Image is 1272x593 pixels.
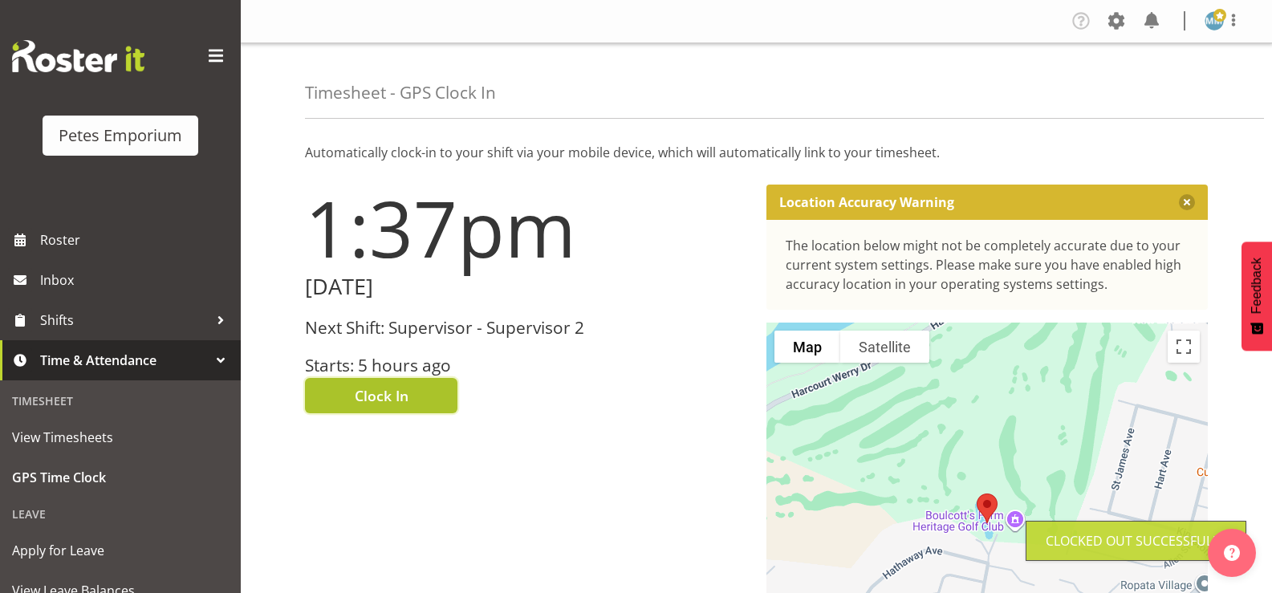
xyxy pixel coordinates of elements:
[4,498,237,530] div: Leave
[305,143,1208,162] p: Automatically clock-in to your shift via your mobile device, which will automatically link to you...
[40,228,233,252] span: Roster
[12,538,229,563] span: Apply for Leave
[786,236,1189,294] div: The location below might not be completely accurate due to your current system settings. Please m...
[4,384,237,417] div: Timesheet
[4,530,237,571] a: Apply for Leave
[1205,11,1224,30] img: mandy-mosley3858.jpg
[1250,258,1264,314] span: Feedback
[779,194,954,210] p: Location Accuracy Warning
[40,348,209,372] span: Time & Attendance
[1179,194,1195,210] button: Close message
[1168,331,1200,363] button: Toggle fullscreen view
[305,185,747,271] h1: 1:37pm
[305,83,496,102] h4: Timesheet - GPS Clock In
[305,378,457,413] button: Clock In
[40,268,233,292] span: Inbox
[40,308,209,332] span: Shifts
[305,319,747,337] h3: Next Shift: Supervisor - Supervisor 2
[774,331,840,363] button: Show street map
[355,385,408,406] span: Clock In
[59,124,182,148] div: Petes Emporium
[4,457,237,498] a: GPS Time Clock
[12,40,144,72] img: Rosterit website logo
[12,425,229,449] span: View Timesheets
[4,417,237,457] a: View Timesheets
[840,331,929,363] button: Show satellite imagery
[12,465,229,489] span: GPS Time Clock
[1242,242,1272,351] button: Feedback - Show survey
[305,356,747,375] h3: Starts: 5 hours ago
[1224,545,1240,561] img: help-xxl-2.png
[1046,531,1226,550] div: Clocked out Successfully
[305,274,747,299] h2: [DATE]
